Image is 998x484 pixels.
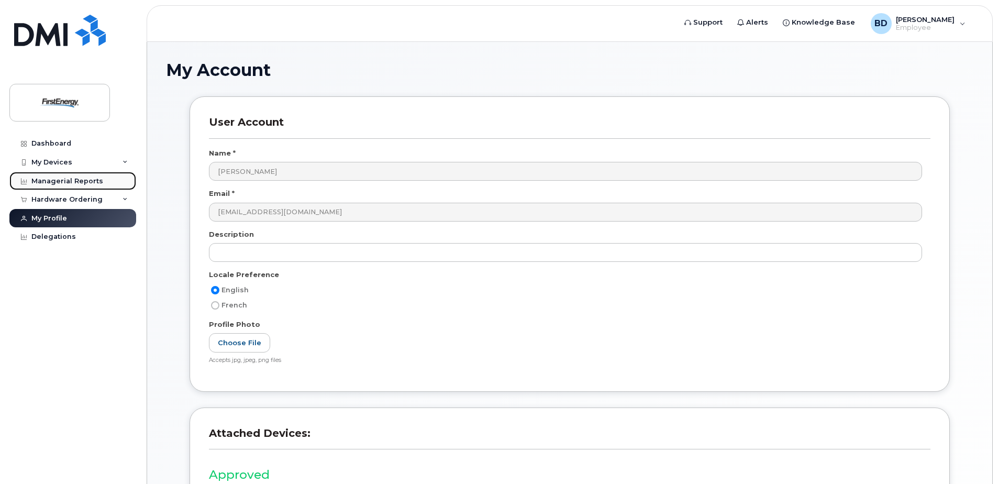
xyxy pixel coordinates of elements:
h3: User Account [209,116,930,138]
label: Description [209,229,254,239]
label: Choose File [209,333,270,353]
input: English [211,286,219,294]
h1: My Account [166,61,973,79]
h3: Attached Devices: [209,427,930,449]
label: Profile Photo [209,320,260,329]
span: French [221,301,247,309]
label: Email * [209,189,235,199]
iframe: Messenger Launcher [952,438,990,476]
h3: Approved [209,468,930,481]
span: English [221,286,249,294]
label: Locale Preference [209,270,279,280]
div: Accepts jpg, jpeg, png files [209,357,922,365]
label: Name * [209,148,236,158]
input: French [211,301,219,310]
